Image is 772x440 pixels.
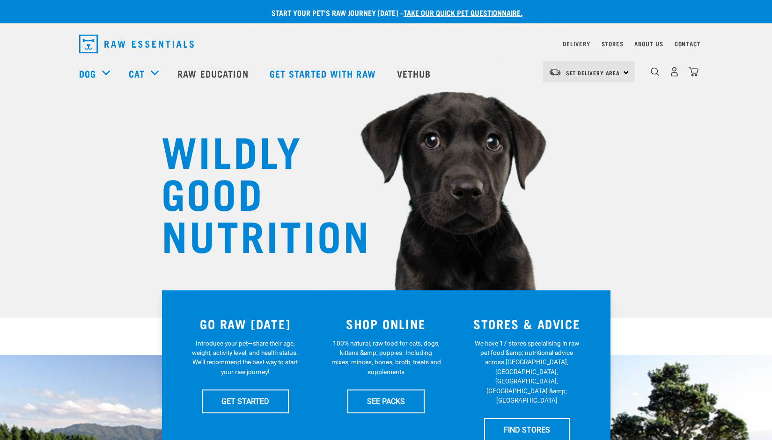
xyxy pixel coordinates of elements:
[651,67,660,76] img: home-icon-1@2x.png
[321,317,451,331] h3: SHOP ONLINE
[162,129,349,255] h1: WILDLY GOOD NUTRITION
[602,42,624,45] a: Stores
[79,66,96,80] a: Dog
[168,55,260,92] a: Raw Education
[202,390,289,413] a: GET STARTED
[689,67,698,77] img: home-icon@2x.png
[462,317,592,331] h3: STORES & ADVICE
[331,339,441,377] p: 100% natural, raw food for cats, dogs, kittens &amp; puppies. Including mixes, minces, bones, bro...
[181,317,310,331] h3: GO RAW [DATE]
[404,10,522,14] a: take our quick pet questionnaire.
[388,55,443,92] a: Vethub
[260,55,388,92] a: Get started with Raw
[634,42,663,45] a: About Us
[72,31,701,57] nav: dropdown navigation
[549,68,561,76] img: van-moving.png
[563,42,590,45] a: Delivery
[566,71,620,74] span: Set Delivery Area
[129,66,145,80] a: Cat
[347,390,425,413] a: SEE PACKS
[669,67,679,77] img: user.png
[472,339,582,405] p: We have 17 stores specialising in raw pet food &amp; nutritional advice across [GEOGRAPHIC_DATA],...
[79,35,194,53] img: Raw Essentials Logo
[190,339,300,377] p: Introduce your pet—share their age, weight, activity level, and health status. We'll recommend th...
[675,42,701,45] a: Contact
